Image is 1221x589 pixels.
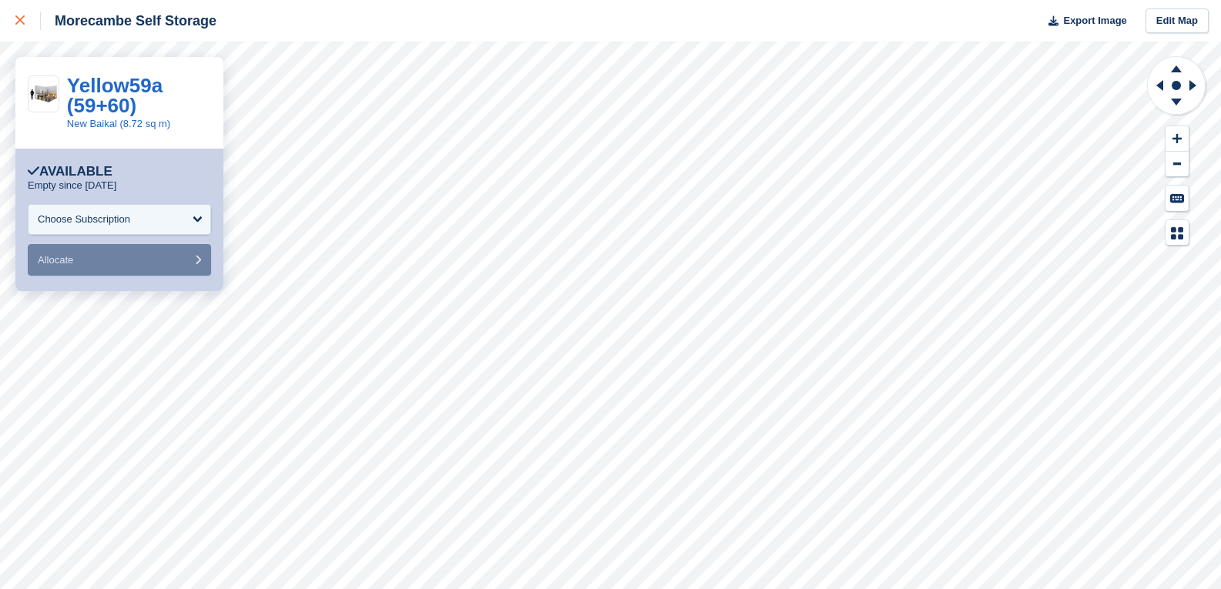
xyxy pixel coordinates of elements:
button: Zoom In [1166,126,1189,152]
a: Edit Map [1146,8,1209,34]
button: Allocate [28,244,211,276]
div: Available [28,164,112,179]
a: New Baikal (8.72 sq m) [67,118,170,129]
button: Export Image [1039,8,1127,34]
span: Allocate [38,254,73,266]
button: Zoom Out [1166,152,1189,177]
img: 100-sqft-unit.jpg [29,82,59,105]
button: Map Legend [1166,220,1189,246]
a: Yellow59a (59+60) [67,74,163,117]
div: Choose Subscription [38,212,130,227]
button: Keyboard Shortcuts [1166,186,1189,211]
span: Export Image [1063,13,1126,28]
div: Morecambe Self Storage [41,12,216,30]
p: Empty since [DATE] [28,179,116,192]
